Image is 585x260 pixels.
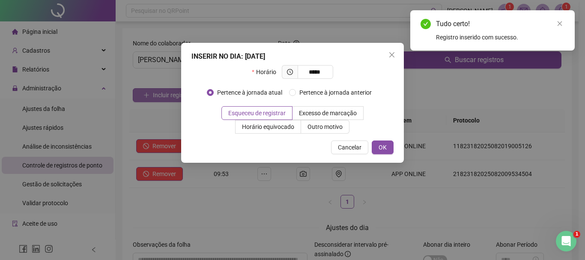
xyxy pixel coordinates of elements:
button: Cancelar [331,140,368,154]
span: Excesso de marcação [299,110,357,117]
button: Close [385,48,399,62]
span: close [557,21,563,27]
span: 1 [573,231,580,238]
span: Cancelar [338,143,361,152]
div: Registro inserido com sucesso. [436,33,564,42]
span: Pertence à jornada atual [214,88,286,97]
span: OK [379,143,387,152]
span: check-circle [421,19,431,29]
span: close [388,51,395,58]
button: OK [372,140,394,154]
div: Tudo certo! [436,19,564,29]
span: Outro motivo [307,123,343,130]
label: Horário [252,65,281,79]
span: Pertence à jornada anterior [296,88,375,97]
span: Horário equivocado [242,123,294,130]
a: Close [555,19,564,28]
span: clock-circle [287,69,293,75]
iframe: Intercom live chat [556,231,576,251]
div: INSERIR NO DIA : [DATE] [191,51,394,62]
span: Esqueceu de registrar [228,110,286,117]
